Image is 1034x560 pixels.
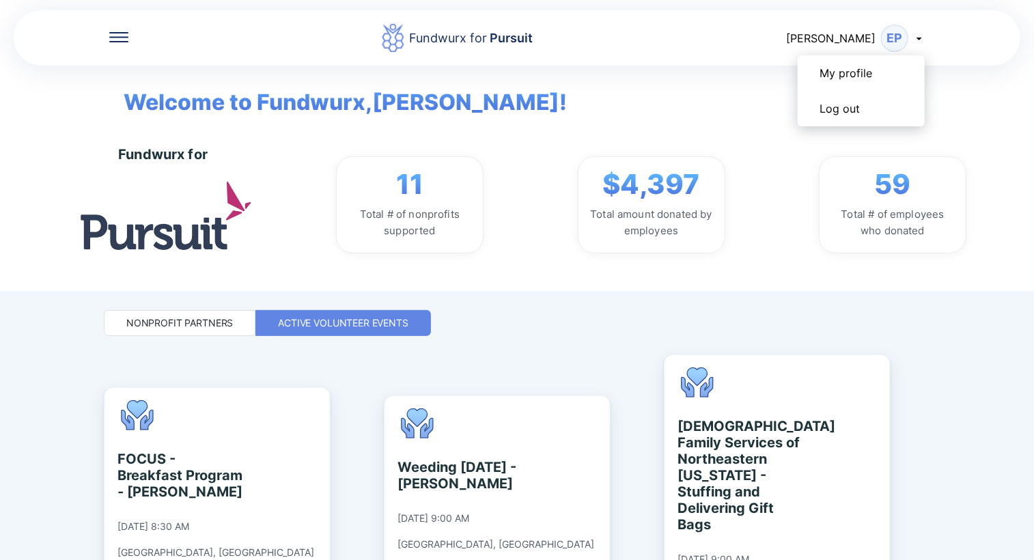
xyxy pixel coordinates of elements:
[677,418,802,533] div: [DEMOGRAPHIC_DATA] Family Services of Northeastern [US_STATE] - Stuffing and Delivering Gift Bags
[603,168,700,201] span: $4,397
[410,29,533,48] div: Fundwurx for
[103,66,567,119] span: Welcome to Fundwurx, [PERSON_NAME] !
[118,146,208,163] div: Fundwurx for
[117,546,314,559] div: [GEOGRAPHIC_DATA], [GEOGRAPHIC_DATA]
[278,316,408,330] div: Active Volunteer Events
[786,31,876,45] span: [PERSON_NAME]
[396,168,423,201] span: 11
[397,538,594,550] div: [GEOGRAPHIC_DATA], [GEOGRAPHIC_DATA]
[397,512,469,524] div: [DATE] 9:00 AM
[397,459,522,492] div: Weeding [DATE] - [PERSON_NAME]
[830,206,955,239] div: Total # of employees who donated
[820,102,860,115] div: Log out
[875,168,911,201] span: 59
[348,206,472,239] div: Total # of nonprofits supported
[881,25,908,52] div: EP
[589,206,714,239] div: Total amount donated by employees
[488,31,533,45] span: Pursuit
[820,66,872,80] div: My profile
[126,316,233,330] div: Nonprofit Partners
[117,520,189,533] div: [DATE] 8:30 AM
[81,182,251,249] img: logo.jpg
[117,451,242,500] div: FOCUS - Breakfast Program - [PERSON_NAME]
